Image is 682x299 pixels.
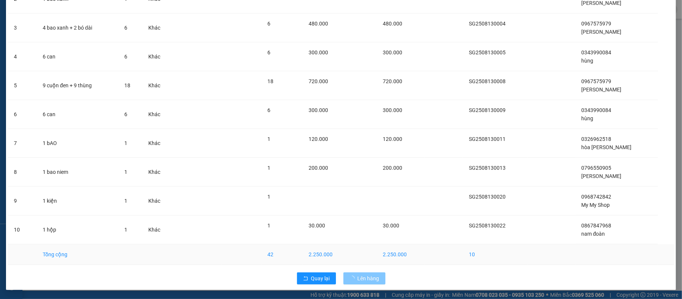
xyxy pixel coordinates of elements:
[142,42,174,71] td: Khác
[383,49,402,55] span: 300.000
[8,71,37,100] td: 5
[469,107,506,113] span: SG2508130009
[37,71,118,100] td: 9 cuộn đen + 9 thùng
[8,215,37,244] td: 10
[303,276,308,282] span: rollback
[142,158,174,187] td: Khác
[142,71,174,100] td: Khác
[309,136,328,142] span: 120.000
[297,272,336,284] button: rollbackQuay lại
[124,227,127,233] span: 1
[142,187,174,215] td: Khác
[267,21,270,27] span: 6
[37,187,118,215] td: 1 kiện
[8,42,37,71] td: 4
[124,169,127,175] span: 1
[343,272,385,284] button: Lên hàng
[267,165,270,171] span: 1
[349,276,358,281] span: loading
[469,165,506,171] span: SG2508130013
[37,100,118,129] td: 6 can
[582,165,612,171] span: 0796550905
[309,165,328,171] span: 200.000
[469,136,506,142] span: SG2508130011
[469,21,506,27] span: SG2508130004
[267,78,273,84] span: 18
[383,78,402,84] span: 720.000
[267,194,270,200] span: 1
[37,244,118,265] td: Tổng cộng
[469,49,506,55] span: SG2508130005
[309,49,328,55] span: 300.000
[383,107,402,113] span: 300.000
[309,223,325,229] span: 30.000
[582,49,612,55] span: 0343990084
[124,25,127,31] span: 6
[37,13,118,42] td: 4 bao xanh + 2 bó dài
[303,244,352,265] td: 2.250.000
[8,158,37,187] td: 8
[309,21,328,27] span: 480.000
[124,111,127,117] span: 6
[8,13,37,42] td: 3
[142,129,174,158] td: Khác
[267,223,270,229] span: 1
[37,158,118,187] td: 1 bao niem
[309,78,328,84] span: 720.000
[37,42,118,71] td: 6 can
[377,244,425,265] td: 2.250.000
[124,54,127,60] span: 6
[358,274,379,283] span: Lên hàng
[469,78,506,84] span: SG2508130008
[582,58,594,64] span: hùng
[582,231,605,237] span: nam đoàn
[582,29,622,35] span: [PERSON_NAME]
[142,215,174,244] td: Khác
[582,223,612,229] span: 0867847968
[582,173,622,179] span: [PERSON_NAME]
[142,13,174,42] td: Khác
[383,136,402,142] span: 120.000
[582,78,612,84] span: 0967575979
[469,223,506,229] span: SG2508130022
[582,202,610,208] span: My My Shop
[124,82,130,88] span: 18
[582,21,612,27] span: 0967575979
[582,115,594,121] span: hùng
[261,244,303,265] td: 42
[582,136,612,142] span: 0326962518
[8,100,37,129] td: 6
[309,107,328,113] span: 300.000
[469,194,506,200] span: SG2508130020
[582,194,612,200] span: 0968742842
[37,215,118,244] td: 1 hộp
[8,187,37,215] td: 9
[267,136,270,142] span: 1
[383,21,402,27] span: 480.000
[8,129,37,158] td: 7
[124,198,127,204] span: 1
[267,49,270,55] span: 6
[37,129,118,158] td: 1 bAO
[383,223,399,229] span: 30.000
[463,244,528,265] td: 10
[582,87,622,93] span: [PERSON_NAME]
[124,140,127,146] span: 1
[582,107,612,113] span: 0343990084
[582,144,632,150] span: hòa [PERSON_NAME]
[142,100,174,129] td: Khác
[383,165,402,171] span: 200.000
[311,274,330,283] span: Quay lại
[267,107,270,113] span: 6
